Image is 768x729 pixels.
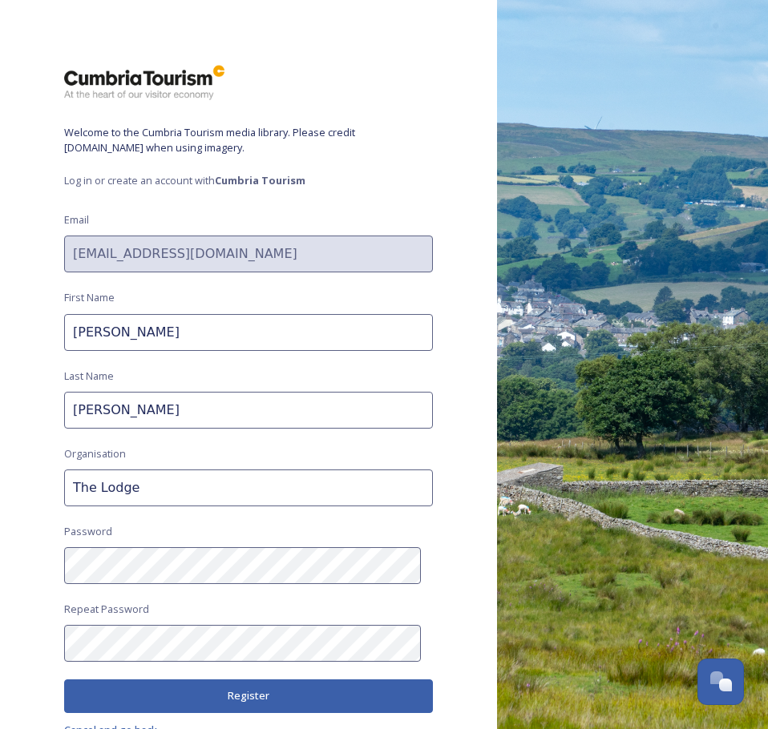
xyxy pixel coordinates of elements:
img: ct_logo.png [64,64,224,101]
span: Log in or create an account with [64,173,433,188]
span: Repeat Password [64,602,149,617]
span: Email [64,212,89,228]
span: Organisation [64,446,126,461]
button: Register [64,679,433,712]
span: First Name [64,290,115,305]
input: Acme Inc [64,469,433,506]
button: Open Chat [697,659,744,705]
input: john.doe@snapsea.io [64,236,433,272]
span: Last Name [64,369,114,384]
input: John [64,314,433,351]
span: Welcome to the Cumbria Tourism media library. Please credit [DOMAIN_NAME] when using imagery. [64,125,433,155]
strong: Cumbria Tourism [215,173,305,187]
input: Doe [64,392,433,429]
span: Password [64,524,112,539]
